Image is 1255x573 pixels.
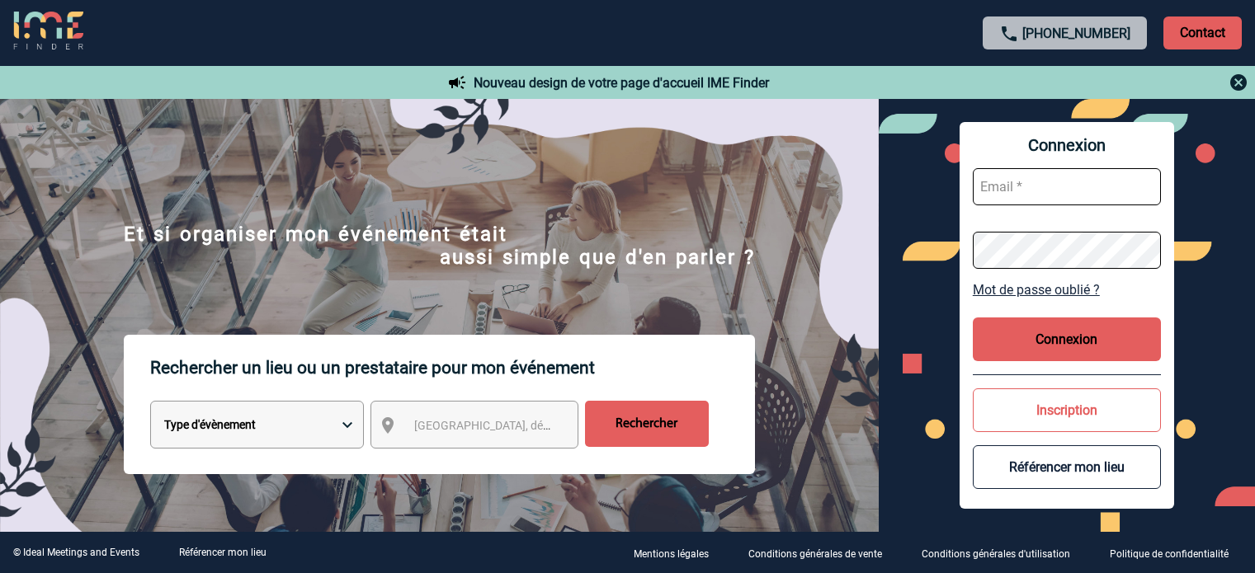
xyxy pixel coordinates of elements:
[1110,548,1229,560] p: Politique de confidentialité
[908,545,1097,561] a: Conditions générales d'utilisation
[1163,16,1242,49] p: Contact
[1022,26,1130,41] a: [PHONE_NUMBER]
[13,547,139,558] div: © Ideal Meetings and Events
[922,548,1070,560] p: Conditions générales d'utilisation
[973,282,1161,298] a: Mot de passe oublié ?
[414,419,644,432] span: [GEOGRAPHIC_DATA], département, région...
[179,547,267,558] a: Référencer mon lieu
[973,388,1161,432] button: Inscription
[999,24,1019,44] img: call-24-px.png
[973,135,1161,155] span: Connexion
[585,401,709,447] input: Rechercher
[634,548,709,560] p: Mentions légales
[620,545,735,561] a: Mentions légales
[973,317,1161,361] button: Connexion
[748,548,882,560] p: Conditions générales de vente
[1097,545,1255,561] a: Politique de confidentialité
[973,168,1161,205] input: Email *
[150,335,755,401] p: Rechercher un lieu ou un prestataire pour mon événement
[735,545,908,561] a: Conditions générales de vente
[973,445,1161,489] button: Référencer mon lieu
